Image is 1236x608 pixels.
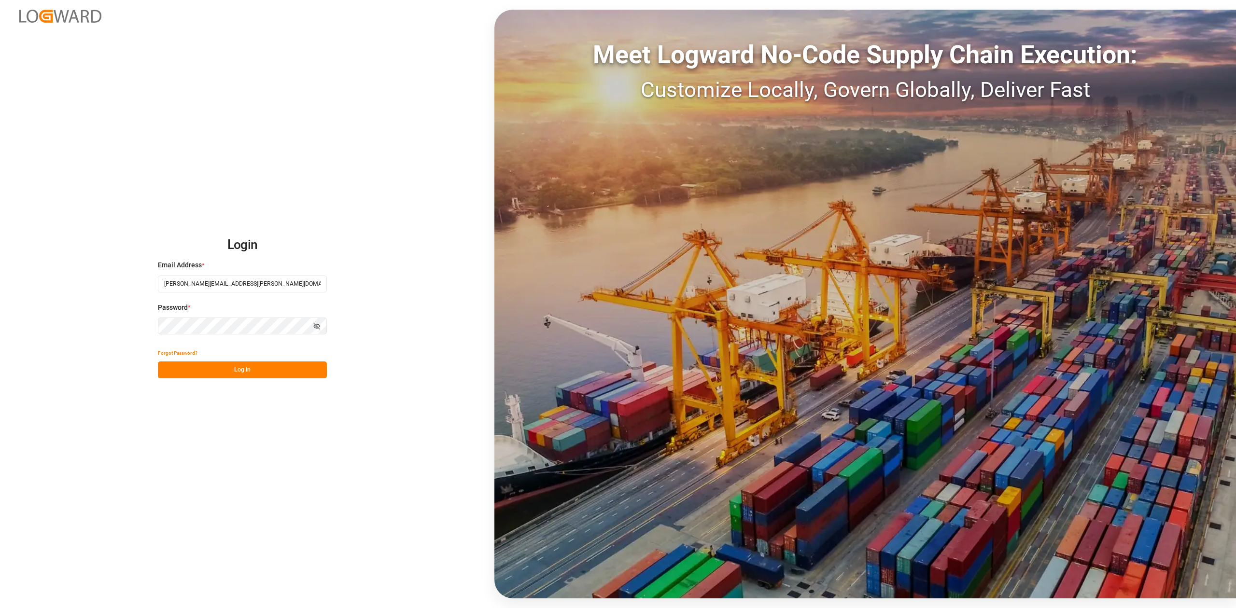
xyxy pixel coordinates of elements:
div: Meet Logward No-Code Supply Chain Execution: [494,36,1236,74]
span: Email Address [158,260,202,270]
button: Forgot Password? [158,345,197,361]
h2: Login [158,230,327,261]
div: Customize Locally, Govern Globally, Deliver Fast [494,74,1236,106]
span: Password [158,303,188,313]
img: Logward_new_orange.png [19,10,101,23]
button: Log In [158,361,327,378]
input: Enter your email [158,276,327,292]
